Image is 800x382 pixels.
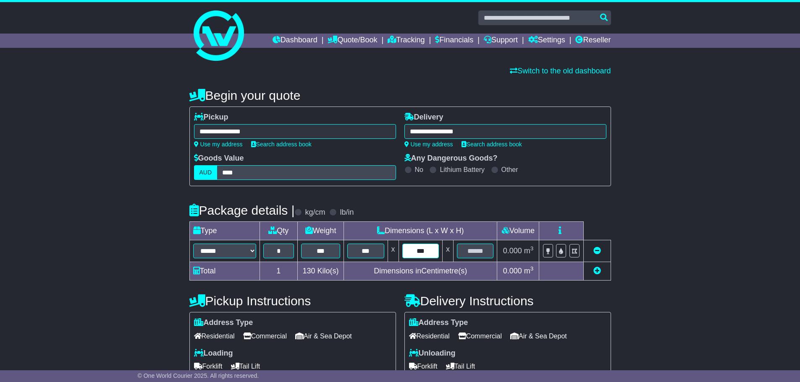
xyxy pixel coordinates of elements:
[404,294,611,308] h4: Delivery Instructions
[575,34,611,48] a: Reseller
[189,88,611,102] h4: Begin your quote
[484,34,518,48] a: Support
[194,349,233,358] label: Loading
[409,360,438,373] span: Forklift
[194,330,235,343] span: Residential
[446,360,475,373] span: Tail Lift
[260,262,298,281] td: 1
[409,349,456,358] label: Unloading
[503,267,522,275] span: 0.000
[194,318,253,327] label: Address Type
[344,222,497,240] td: Dimensions (L x W x H)
[497,222,539,240] td: Volume
[404,113,443,122] label: Delivery
[530,245,534,252] sup: 3
[251,141,312,148] a: Search address book
[260,222,298,240] td: Qty
[404,141,453,148] a: Use my address
[458,330,502,343] span: Commercial
[524,267,534,275] span: m
[273,34,317,48] a: Dashboard
[189,222,260,240] td: Type
[298,262,344,281] td: Kilo(s)
[194,165,218,180] label: AUD
[440,166,485,174] label: Lithium Battery
[415,166,423,174] label: No
[510,330,567,343] span: Air & Sea Depot
[305,208,325,217] label: kg/cm
[528,34,565,48] a: Settings
[189,294,396,308] h4: Pickup Instructions
[501,166,518,174] label: Other
[409,318,468,327] label: Address Type
[435,34,473,48] a: Financials
[388,240,399,262] td: x
[189,203,295,217] h4: Package details |
[340,208,354,217] label: lb/in
[328,34,377,48] a: Quote/Book
[409,330,450,343] span: Residential
[593,247,601,255] a: Remove this item
[138,372,259,379] span: © One World Courier 2025. All rights reserved.
[194,113,228,122] label: Pickup
[462,141,522,148] a: Search address book
[231,360,260,373] span: Tail Lift
[189,262,260,281] td: Total
[194,141,243,148] a: Use my address
[510,67,611,75] a: Switch to the old dashboard
[404,154,498,163] label: Any Dangerous Goods?
[194,154,244,163] label: Goods Value
[524,247,534,255] span: m
[344,262,497,281] td: Dimensions in Centimetre(s)
[593,267,601,275] a: Add new item
[530,265,534,272] sup: 3
[388,34,425,48] a: Tracking
[243,330,287,343] span: Commercial
[295,330,352,343] span: Air & Sea Depot
[503,247,522,255] span: 0.000
[298,222,344,240] td: Weight
[442,240,453,262] td: x
[303,267,315,275] span: 130
[194,360,223,373] span: Forklift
